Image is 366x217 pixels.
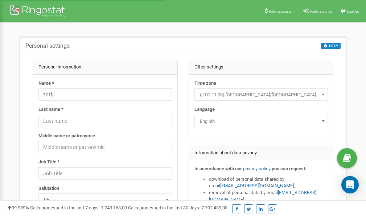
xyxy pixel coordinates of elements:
label: Language [194,106,215,113]
div: Other settings [189,60,333,75]
u: 7 792 489,00 [201,205,227,210]
button: HELP [321,43,341,49]
label: Middle name or patronymic [38,133,95,139]
li: removal of personal data by email , [209,189,328,203]
span: Calls processed in the last 7 days : [30,205,127,210]
a: [EMAIL_ADDRESS][DOMAIN_NAME] [220,183,294,188]
input: Last name [38,115,172,127]
div: Personal information [33,60,177,75]
a: privacy policy [243,166,271,171]
input: Middle name or patronymic [38,141,172,153]
li: download of personal data shared by email , [209,176,328,189]
span: Log Out [347,9,359,13]
label: Salutation [38,185,59,192]
label: Name * [38,80,54,87]
h5: Personal settings [25,43,70,49]
u: 1 743 163,00 [101,205,127,210]
label: Last name * [38,106,63,113]
span: (UTC-11:00) Pacific/Midway [197,90,325,100]
span: 99,989% [7,205,29,210]
span: Mr. [38,193,172,206]
strong: In accordance with our [194,166,242,171]
span: English [197,116,325,126]
input: Job Title [38,167,172,180]
span: Referral program [269,9,294,13]
div: Information about data privacy [189,146,333,160]
label: Job Title * [38,159,59,166]
span: Calls processed in the last 30 days : [128,205,227,210]
div: Open Intercom Messenger [341,176,359,193]
span: (UTC-11:00) Pacific/Midway [194,88,328,101]
span: Mr. [41,195,169,205]
label: Time zone [194,80,216,87]
span: English [194,115,328,127]
input: Name [38,88,172,101]
span: Profile settings [310,9,332,13]
strong: you can request: [272,166,307,171]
